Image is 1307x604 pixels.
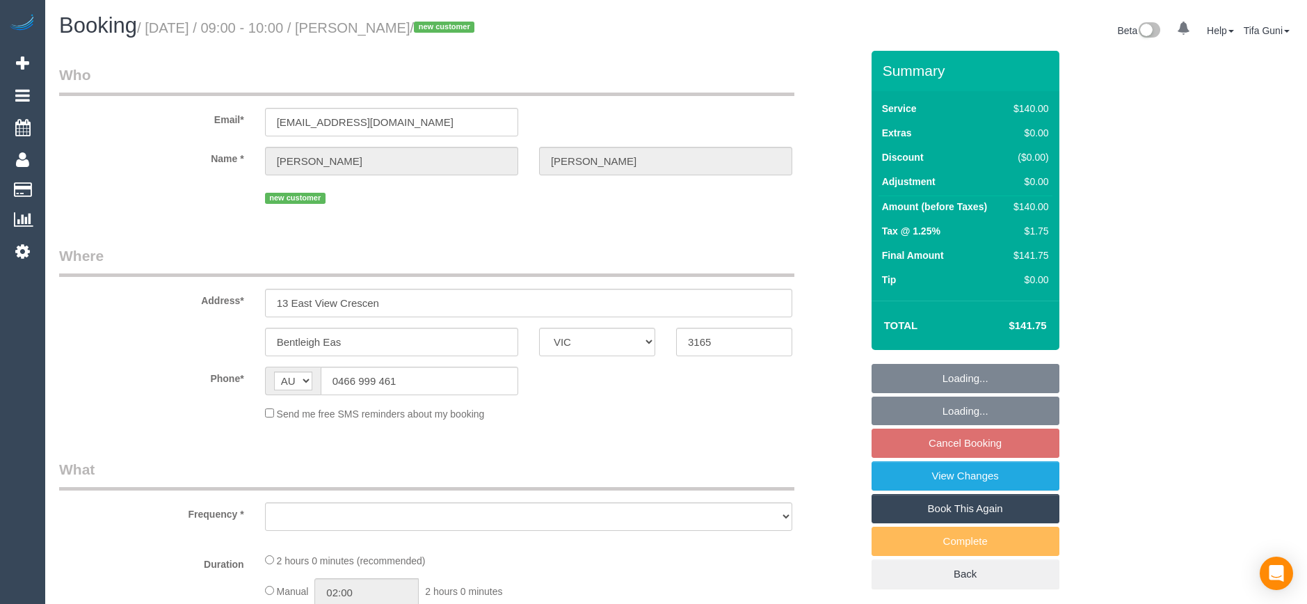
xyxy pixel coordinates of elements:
input: Email* [265,108,518,136]
label: Phone* [49,367,255,386]
span: new customer [414,22,474,33]
input: Suburb* [265,328,518,356]
input: First Name* [265,147,518,175]
div: $141.75 [1008,248,1048,262]
label: Discount [882,150,924,164]
div: $1.75 [1008,224,1048,238]
a: Tifa Guni [1244,25,1290,36]
a: Beta [1117,25,1160,36]
div: $140.00 [1008,102,1048,116]
span: Booking [59,13,137,38]
a: Book This Again [872,494,1059,523]
img: Automaid Logo [8,14,36,33]
label: Address* [49,289,255,308]
span: Send me free SMS reminders about my booking [277,408,485,420]
label: Tax @ 1.25% [882,224,940,238]
label: Name * [49,147,255,166]
label: Email* [49,108,255,127]
input: Post Code* [676,328,792,356]
label: Duration [49,553,255,571]
input: Phone* [321,367,518,395]
h3: Summary [883,63,1052,79]
span: 2 hours 0 minutes [425,586,502,597]
label: Final Amount [882,248,944,262]
small: / [DATE] / 09:00 - 10:00 / [PERSON_NAME] [137,20,479,35]
legend: Where [59,246,794,277]
div: Open Intercom Messenger [1260,557,1293,590]
div: $0.00 [1008,273,1048,287]
legend: What [59,459,794,491]
a: Back [872,559,1059,589]
span: new customer [265,193,326,204]
div: ($0.00) [1008,150,1048,164]
label: Frequency * [49,502,255,521]
span: 2 hours 0 minutes (recommended) [277,555,426,566]
div: $140.00 [1008,200,1048,214]
label: Amount (before Taxes) [882,200,987,214]
label: Adjustment [882,175,936,189]
div: $0.00 [1008,126,1048,140]
label: Tip [882,273,897,287]
a: Help [1207,25,1234,36]
h4: $141.75 [967,320,1046,332]
div: $0.00 [1008,175,1048,189]
a: View Changes [872,461,1059,491]
strong: Total [884,319,918,331]
img: New interface [1137,22,1160,40]
span: / [410,20,479,35]
label: Service [882,102,917,116]
label: Extras [882,126,912,140]
input: Last Name* [539,147,792,175]
span: Manual [277,586,309,597]
legend: Who [59,65,794,96]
